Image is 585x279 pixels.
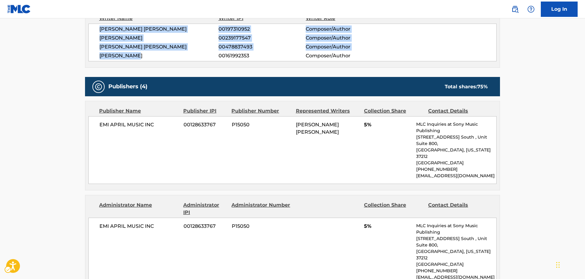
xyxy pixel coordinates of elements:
[416,261,496,268] p: [GEOGRAPHIC_DATA]
[416,223,496,235] p: MLC Inquiries at Sony Music Publishing
[364,201,424,216] div: Collection Share
[219,52,306,59] span: 00161992353
[416,134,496,147] p: [STREET_ADDRESS] South , Unit Suite 800,
[364,223,412,230] span: 5%
[183,201,227,216] div: Administrator IPI
[306,15,385,22] div: Writer Role
[99,15,219,22] div: Writer Name
[364,121,412,128] span: 5%
[296,107,359,115] div: Represented Writers
[364,107,424,115] div: Collection Share
[99,107,179,115] div: Publisher Name
[219,34,306,42] span: 00239177547
[306,52,385,59] span: Composer/Author
[416,147,496,160] p: [GEOGRAPHIC_DATA], [US_STATE] 37212
[416,121,496,134] p: MLC Inquiries at Sony Music Publishing
[554,250,585,279] iframe: Hubspot Iframe
[416,235,496,248] p: [STREET_ADDRESS] South , Unit Suite 800,
[184,121,227,128] span: 00128633767
[99,121,179,128] span: EMI APRIL MUSIC INC
[219,43,306,51] span: 00478837493
[232,121,291,128] span: P15050
[99,43,219,51] span: [PERSON_NAME] [PERSON_NAME]
[296,122,339,135] span: [PERSON_NAME] [PERSON_NAME]
[232,223,291,230] span: P15050
[99,34,219,42] span: [PERSON_NAME]
[416,248,496,261] p: [GEOGRAPHIC_DATA], [US_STATE] 37212
[99,223,179,230] span: EMI APRIL MUSIC INC
[184,223,227,230] span: 00128633767
[306,34,385,42] span: Composer/Author
[306,25,385,33] span: Composer/Author
[527,6,535,13] img: help
[183,107,227,115] div: Publisher IPI
[99,25,219,33] span: [PERSON_NAME] [PERSON_NAME]
[556,256,560,274] div: Drag
[416,166,496,173] p: [PHONE_NUMBER]
[95,83,102,90] img: Publishers
[428,107,488,115] div: Contact Details
[99,52,219,59] span: [PERSON_NAME]
[511,6,519,13] img: search
[7,5,31,13] img: MLC Logo
[554,250,585,279] div: Chat Widget
[477,84,488,90] span: 75 %
[306,43,385,51] span: Composer/Author
[416,173,496,179] p: [EMAIL_ADDRESS][DOMAIN_NAME]
[231,201,291,216] div: Administrator Number
[231,107,291,115] div: Publisher Number
[219,25,306,33] span: 00197310952
[99,201,179,216] div: Administrator Name
[416,268,496,274] p: [PHONE_NUMBER]
[541,2,578,17] a: Log In
[219,15,306,22] div: Writer IPI
[416,160,496,166] p: [GEOGRAPHIC_DATA]
[445,83,488,90] div: Total shares:
[428,201,488,216] div: Contact Details
[108,83,147,90] h5: Publishers (4)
